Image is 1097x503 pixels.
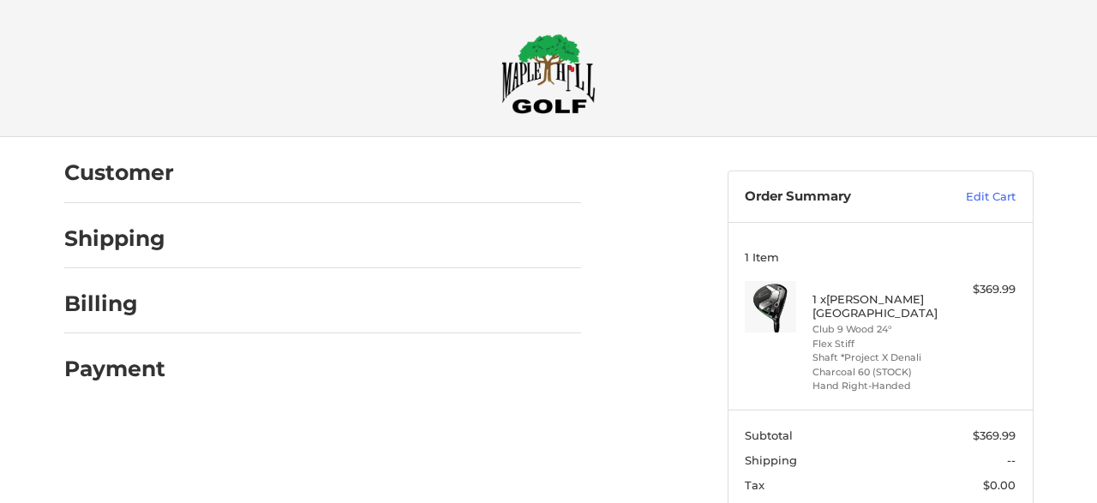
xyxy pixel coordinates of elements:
div: $369.99 [948,281,1016,298]
img: Maple Hill Golf [501,33,596,114]
li: Shaft *Project X Denali Charcoal 60 (STOCK) [812,350,944,379]
h4: 1 x [PERSON_NAME][GEOGRAPHIC_DATA] [812,292,944,320]
h2: Customer [64,159,174,186]
li: Flex Stiff [812,337,944,351]
h2: Shipping [64,225,165,252]
a: Edit Cart [929,189,1016,206]
li: Club 9 Wood 24° [812,322,944,337]
h2: Billing [64,290,165,317]
h3: 1 Item [745,250,1016,264]
h3: Order Summary [745,189,929,206]
span: $369.99 [973,428,1016,442]
h2: Payment [64,356,165,382]
iframe: Gorgias live chat messenger [17,429,204,486]
li: Hand Right-Handed [812,379,944,393]
span: Subtotal [745,428,793,442]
